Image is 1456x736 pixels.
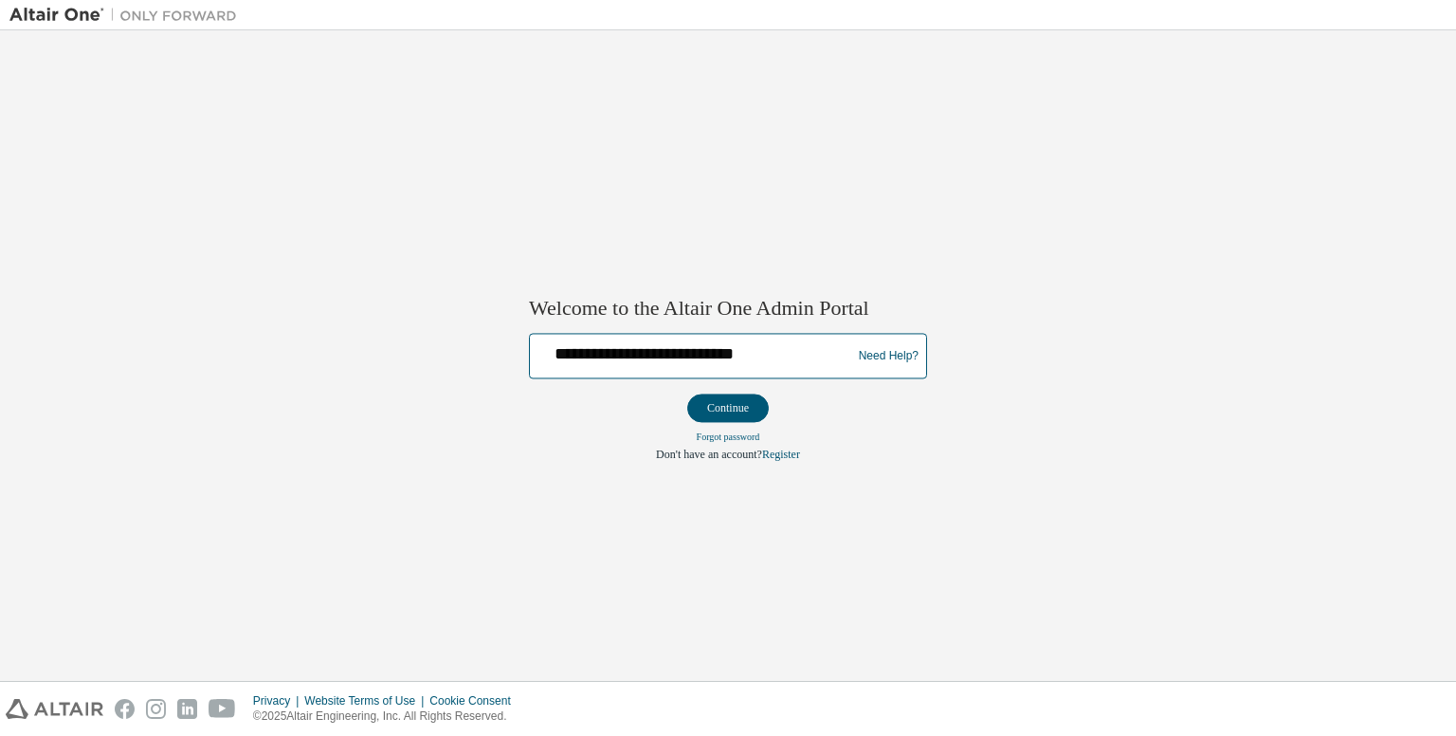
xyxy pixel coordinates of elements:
div: Privacy [253,693,304,708]
img: altair_logo.svg [6,699,103,719]
img: facebook.svg [115,699,135,719]
a: Register [762,449,800,462]
button: Continue [687,395,769,423]
div: Website Terms of Use [304,693,429,708]
p: © 2025 Altair Engineering, Inc. All Rights Reserved. [253,708,522,725]
h2: Welcome to the Altair One Admin Portal [529,295,927,322]
a: Forgot password [697,432,760,443]
a: Need Help? [859,356,919,357]
img: Altair One [9,6,246,25]
img: instagram.svg [146,699,166,719]
img: youtube.svg [209,699,236,719]
span: Don't have an account? [656,449,762,462]
div: Cookie Consent [429,693,521,708]
img: linkedin.svg [177,699,197,719]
